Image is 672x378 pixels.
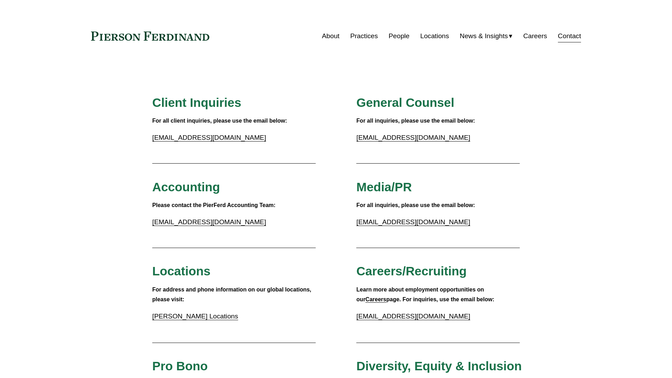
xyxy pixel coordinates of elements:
a: [EMAIL_ADDRESS][DOMAIN_NAME] [356,312,470,320]
span: Locations [152,264,210,278]
span: Careers/Recruiting [356,264,467,278]
strong: Learn more about employment opportunities on our [356,287,485,303]
a: [EMAIL_ADDRESS][DOMAIN_NAME] [152,134,266,141]
strong: Please contact the PierFerd Accounting Team: [152,202,275,208]
strong: For all inquiries, please use the email below: [356,202,475,208]
strong: page. For inquiries, use the email below: [386,296,495,302]
a: [EMAIL_ADDRESS][DOMAIN_NAME] [356,134,470,141]
a: Contact [558,29,581,43]
a: People [388,29,409,43]
a: Locations [420,29,449,43]
a: folder dropdown [460,29,513,43]
strong: For all client inquiries, please use the email below: [152,118,287,124]
span: Diversity, Equity & Inclusion [356,359,522,373]
a: About [322,29,339,43]
a: Careers [523,29,547,43]
span: News & Insights [460,30,508,42]
strong: For address and phone information on our global locations, please visit: [152,287,313,303]
a: [EMAIL_ADDRESS][DOMAIN_NAME] [356,218,470,226]
span: General Counsel [356,96,454,109]
a: [PERSON_NAME] Locations [152,312,238,320]
span: Client Inquiries [152,96,241,109]
a: Practices [350,29,378,43]
a: [EMAIL_ADDRESS][DOMAIN_NAME] [152,218,266,226]
span: Accounting [152,180,220,194]
span: Media/PR [356,180,412,194]
span: Pro Bono [152,359,208,373]
a: Careers [365,296,386,302]
strong: For all inquiries, please use the email below: [356,118,475,124]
